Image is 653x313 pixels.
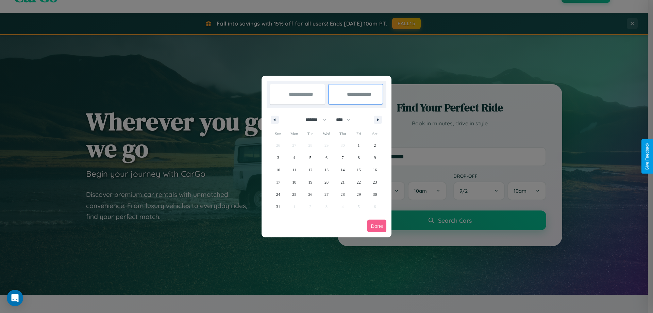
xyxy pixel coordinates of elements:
span: 5 [309,152,312,164]
span: Sat [367,128,383,139]
button: 5 [302,152,318,164]
span: 20 [324,176,329,188]
button: 31 [270,201,286,213]
span: 10 [276,164,280,176]
span: 16 [373,164,377,176]
span: Thu [335,128,351,139]
span: 9 [374,152,376,164]
button: 26 [302,188,318,201]
button: 22 [351,176,367,188]
button: 28 [335,188,351,201]
span: 17 [276,176,280,188]
span: 29 [357,188,361,201]
span: 31 [276,201,280,213]
span: Tue [302,128,318,139]
span: Fri [351,128,367,139]
span: Mon [286,128,302,139]
button: 18 [286,176,302,188]
span: 6 [325,152,328,164]
button: Done [367,220,386,232]
button: 13 [318,164,334,176]
span: 4 [293,152,295,164]
span: 18 [292,176,296,188]
button: 4 [286,152,302,164]
span: 25 [292,188,296,201]
span: Sun [270,128,286,139]
button: 2 [367,139,383,152]
span: 23 [373,176,377,188]
button: 29 [351,188,367,201]
button: 20 [318,176,334,188]
span: 15 [357,164,361,176]
span: 7 [341,152,344,164]
span: 26 [308,188,313,201]
button: 24 [270,188,286,201]
button: 30 [367,188,383,201]
button: 11 [286,164,302,176]
button: 16 [367,164,383,176]
span: 13 [324,164,329,176]
button: 12 [302,164,318,176]
span: 22 [357,176,361,188]
div: Open Intercom Messenger [7,290,23,306]
button: 15 [351,164,367,176]
button: 9 [367,152,383,164]
span: 30 [373,188,377,201]
span: 28 [340,188,345,201]
button: 14 [335,164,351,176]
button: 7 [335,152,351,164]
button: 8 [351,152,367,164]
span: 21 [340,176,345,188]
span: 19 [308,176,313,188]
button: 19 [302,176,318,188]
button: 10 [270,164,286,176]
button: 21 [335,176,351,188]
button: 1 [351,139,367,152]
span: 11 [292,164,296,176]
button: 3 [270,152,286,164]
button: 27 [318,188,334,201]
span: 27 [324,188,329,201]
span: 24 [276,188,280,201]
span: 8 [358,152,360,164]
button: 25 [286,188,302,201]
span: 2 [374,139,376,152]
div: Give Feedback [645,143,650,170]
button: 17 [270,176,286,188]
span: 1 [358,139,360,152]
button: 23 [367,176,383,188]
button: 6 [318,152,334,164]
span: 14 [340,164,345,176]
span: 3 [277,152,279,164]
span: 12 [308,164,313,176]
span: Wed [318,128,334,139]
